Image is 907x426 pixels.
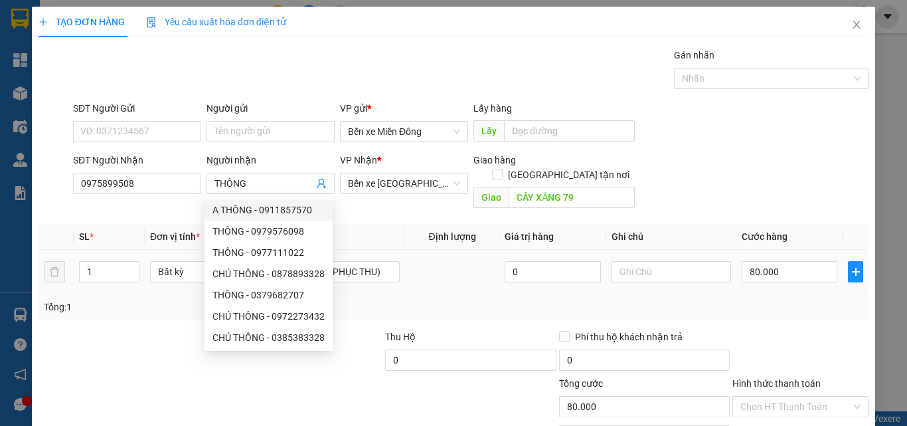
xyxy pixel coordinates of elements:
span: Định lượng [428,231,475,242]
span: SL [79,231,90,242]
input: Ghi Chú [612,261,731,282]
div: CHÚ THÔNG - 0972273432 [205,306,333,327]
div: CHÚ THÔNG - 0878893328 [212,266,325,281]
button: delete [44,261,65,282]
span: VP Nhận [340,155,377,165]
div: SĐT Người Nhận [73,153,201,167]
span: Cước hàng [742,231,787,242]
th: Ghi chú [606,224,736,250]
button: plus [848,261,863,282]
div: CHÚ THÔNG - 0878893328 [205,263,333,284]
span: Yêu cầu xuất hóa đơn điện tử [146,17,286,27]
span: Giá trị hàng [505,231,554,242]
div: THÔNG - 0979576098 [212,224,325,239]
div: CHÚ THÔNG - 0385383328 [212,330,325,345]
span: user-add [316,178,327,189]
input: Dọc đường [509,187,635,208]
span: plus [39,17,48,27]
input: Dọc đường [504,120,635,142]
div: CHÚ THÔNG - 0972273432 [212,309,325,324]
div: Người nhận [206,153,335,167]
span: Lấy [473,120,504,142]
div: THÔNG - 0979576098 [205,221,333,242]
span: TẠO ĐƠN HÀNG [39,17,125,27]
span: plus [849,266,863,277]
div: Tổng: 1 [44,300,351,314]
div: A THÔNG - 0911857570 [212,203,325,217]
span: Giao [473,187,509,208]
span: Bất kỳ [158,262,262,282]
input: VD: Bàn, Ghế [280,261,400,282]
span: [GEOGRAPHIC_DATA] tận nơi [503,167,635,182]
span: Bến xe Miền Đông [348,122,460,142]
div: THÔNG - 0379682707 [205,284,333,306]
div: THÔNG - 0379682707 [212,288,325,302]
div: Người gửi [206,101,335,116]
span: close [851,19,862,30]
span: Lấy hàng [473,103,512,114]
li: VP Bến xe [GEOGRAPHIC_DATA] [92,72,177,116]
li: VP Bến xe Miền Đông [7,72,92,101]
span: Phí thu hộ khách nhận trả [570,330,688,344]
div: THÔNG - 0977111022 [205,242,333,263]
button: Close [838,7,875,44]
span: Tổng cước [559,378,603,389]
div: CHÚ THÔNG - 0385383328 [205,327,333,348]
img: icon [146,17,157,28]
div: SĐT Người Gửi [73,101,201,116]
span: Giao hàng [473,155,516,165]
span: Thu Hộ [385,332,416,342]
span: Đơn vị tính [150,231,200,242]
div: VP gửi [340,101,468,116]
label: Hình thức thanh toán [732,378,821,389]
div: A THÔNG - 0911857570 [205,199,333,221]
label: Gán nhãn [674,50,714,60]
input: 0 [505,261,600,282]
div: THÔNG - 0977111022 [212,245,325,260]
span: Bến xe Quảng Ngãi [348,173,460,193]
li: Rạng Đông Buslines [7,7,193,56]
